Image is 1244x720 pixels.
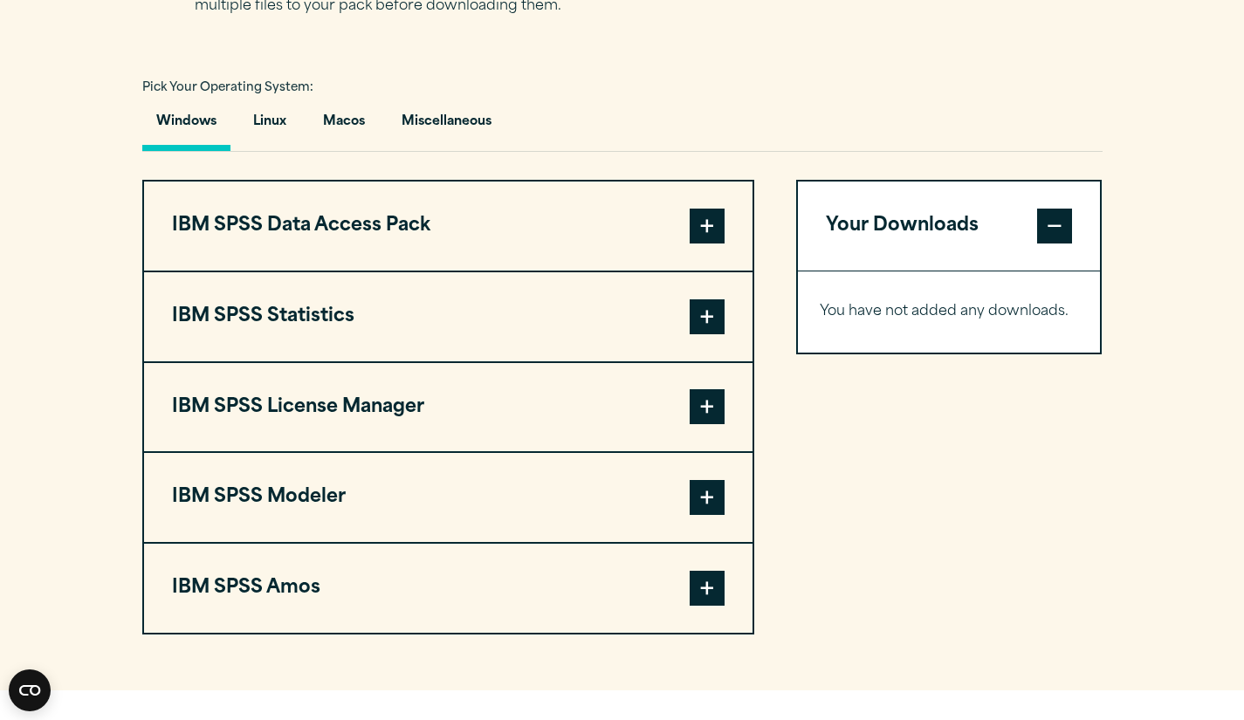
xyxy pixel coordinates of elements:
[144,453,753,542] button: IBM SPSS Modeler
[9,669,51,711] button: Open CMP widget
[142,82,313,93] span: Pick Your Operating System:
[144,182,753,271] button: IBM SPSS Data Access Pack
[388,101,505,151] button: Miscellaneous
[309,101,379,151] button: Macos
[142,101,230,151] button: Windows
[144,272,753,361] button: IBM SPSS Statistics
[798,182,1101,271] button: Your Downloads
[239,101,300,151] button: Linux
[820,299,1079,325] p: You have not added any downloads.
[144,544,753,633] button: IBM SPSS Amos
[798,271,1101,353] div: Your Downloads
[144,363,753,452] button: IBM SPSS License Manager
